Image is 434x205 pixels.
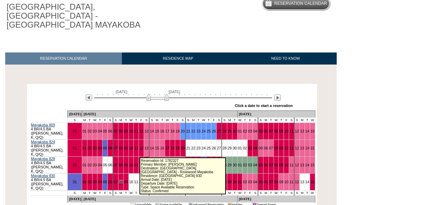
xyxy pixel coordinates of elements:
[235,104,293,108] div: Click a date to start a reservation
[160,129,164,133] a: 16
[124,129,128,133] a: 09
[269,146,273,150] a: 07
[201,117,206,123] td: W
[253,129,257,133] a: 04
[284,180,288,184] a: 10
[258,190,263,195] td: S
[259,129,263,133] a: 05
[30,156,68,173] td: 4 BR/4.5 BA ([PERSON_NAME], K, Q/Q)
[238,163,242,167] a: 01
[124,146,128,150] a: 09
[180,117,185,123] td: S
[274,163,278,167] a: 08
[206,117,211,123] td: T
[284,146,288,150] a: 10
[118,190,123,195] td: M
[98,146,102,150] a: 04
[259,180,263,184] a: 05
[129,146,133,150] a: 10
[264,180,268,184] a: 06
[222,180,226,184] a: 28
[67,117,82,123] td: S
[289,163,293,167] a: 11
[279,163,283,167] a: 09
[284,163,288,167] a: 10
[134,146,138,150] a: 11
[289,190,294,195] td: S
[139,146,143,150] a: 12
[237,117,242,123] td: W
[149,117,154,123] td: S
[134,117,139,123] td: T
[310,146,315,150] a: 15
[268,117,273,123] td: T
[233,180,237,184] a: 30
[273,117,279,123] td: W
[289,180,293,184] a: 11
[150,129,154,133] a: 14
[170,129,174,133] a: 18
[201,139,206,156] td: 24
[305,163,309,167] a: 14
[233,163,237,167] a: 30
[191,139,196,156] td: 22
[67,195,82,202] td: [DATE]
[73,163,77,167] a: 31
[243,180,247,184] a: 02
[196,129,201,133] a: 23
[175,129,180,133] a: 19
[305,146,309,150] a: 14
[108,117,113,123] td: S
[264,163,268,167] a: 06
[289,129,293,133] a: 11
[119,180,123,184] a: 08
[242,117,248,123] td: T
[253,190,258,195] td: S
[289,146,293,150] a: 11
[73,129,77,133] a: 31
[227,139,232,156] td: 29
[175,117,180,123] td: F
[222,117,227,123] td: S
[274,129,278,133] a: 08
[93,129,97,133] a: 03
[284,117,289,123] td: F
[128,173,134,190] td: 10
[97,190,103,195] td: T
[165,117,170,123] td: W
[31,174,55,178] a: Mayakoba 830
[139,129,143,133] a: 12
[196,117,201,123] td: T
[259,163,263,167] a: 05
[284,190,289,195] td: F
[274,94,281,101] img: Next
[103,190,108,195] td: F
[88,146,92,150] a: 02
[310,190,315,195] td: W
[310,129,315,133] a: 15
[134,173,139,190] td: 11
[234,52,337,65] a: NEED TO KNOW
[73,180,77,184] a: 31
[202,129,206,133] a: 24
[253,163,257,167] a: 04
[259,146,263,150] a: 05
[165,146,170,150] a: 17
[134,163,138,167] a: 11
[134,129,138,133] a: 11
[310,163,315,167] a: 15
[191,117,196,123] td: M
[119,129,123,133] a: 08
[269,129,273,133] a: 07
[232,117,237,123] td: T
[289,117,294,123] td: S
[144,146,148,150] a: 13
[83,163,87,167] a: 01
[175,146,180,150] a: 19
[295,180,299,184] a: 12
[108,180,112,184] a: 06
[186,129,190,133] a: 21
[103,129,107,133] a: 05
[294,190,299,195] td: S
[116,90,127,94] span: [DATE]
